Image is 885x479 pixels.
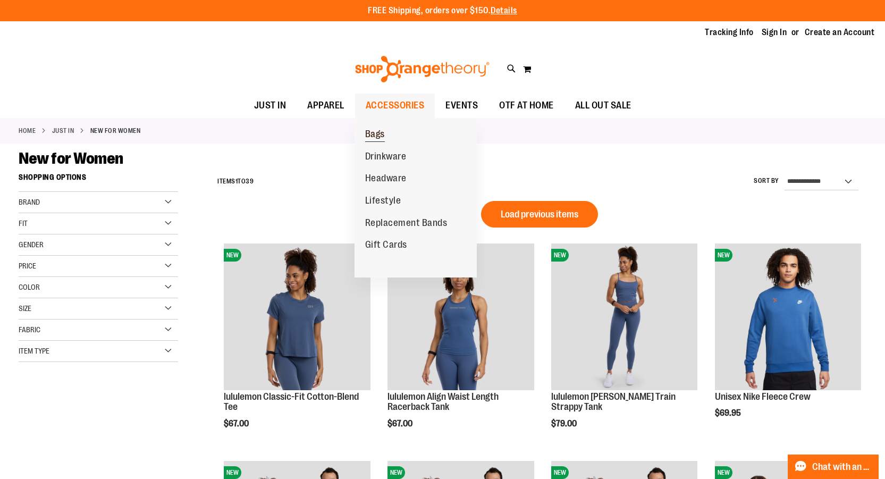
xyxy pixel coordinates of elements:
span: New for Women [19,149,123,167]
span: Size [19,304,31,313]
a: JUST IN [52,126,74,136]
a: lululemon [PERSON_NAME] Train Strappy Tank [551,391,676,413]
a: lululemon Wunder Train Strappy TankNEW [551,243,697,391]
span: $69.95 [715,408,743,418]
a: Details [491,6,517,15]
span: 39 [246,178,254,185]
span: Replacement Bands [365,217,448,231]
span: Brand [19,198,40,206]
span: ACCESSORIES [366,94,425,117]
label: Sort By [754,177,779,186]
span: 1 [235,178,238,185]
a: Create an Account [805,27,875,38]
span: APPAREL [307,94,344,117]
strong: New for Women [90,126,141,136]
img: lululemon Classic-Fit Cotton-Blend Tee [224,243,370,390]
span: NEW [224,466,241,479]
span: JUST IN [254,94,286,117]
a: Unisex Nike Fleece Crew [715,391,811,402]
span: Headware [365,173,407,186]
span: Lifestyle [365,195,401,208]
h2: Items to [217,173,254,190]
a: lululemon Classic-Fit Cotton-Blend TeeNEW [224,243,370,391]
span: Gender [19,240,44,249]
span: $67.00 [387,419,414,428]
div: product [218,238,375,456]
span: Item Type [19,347,49,355]
img: lululemon Wunder Train Strappy Tank [551,243,697,390]
a: lululemon Classic-Fit Cotton-Blend Tee [224,391,359,413]
span: NEW [715,466,732,479]
span: $67.00 [224,419,250,428]
div: product [382,238,539,456]
img: lululemon Align Waist Length Racerback Tank [387,243,534,390]
span: Load previous items [501,209,578,220]
a: lululemon Align Waist Length Racerback TankNEW [387,243,534,391]
a: Home [19,126,36,136]
span: OTF AT HOME [499,94,554,117]
span: NEW [715,249,732,262]
img: Shop Orangetheory [353,56,491,82]
img: Unisex Nike Fleece Crew [715,243,861,390]
span: Color [19,283,40,291]
span: $79.00 [551,419,578,428]
span: NEW [551,466,569,479]
button: Load previous items [481,201,598,228]
span: Price [19,262,36,270]
a: Tracking Info [705,27,754,38]
span: NEW [387,466,405,479]
span: Fabric [19,325,40,334]
span: Gift Cards [365,239,407,253]
span: Chat with an Expert [812,462,872,472]
span: EVENTS [445,94,478,117]
strong: Shopping Options [19,168,178,192]
span: Bags [365,129,385,142]
span: NEW [224,249,241,262]
p: FREE Shipping, orders over $150. [368,5,517,17]
span: Drinkware [365,151,407,164]
a: Sign In [762,27,787,38]
span: ALL OUT SALE [575,94,631,117]
span: Fit [19,219,28,228]
span: NEW [551,249,569,262]
button: Chat with an Expert [788,455,879,479]
div: product [710,238,866,445]
a: lululemon Align Waist Length Racerback Tank [387,391,499,413]
div: product [546,238,703,456]
a: Unisex Nike Fleece CrewNEW [715,243,861,391]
